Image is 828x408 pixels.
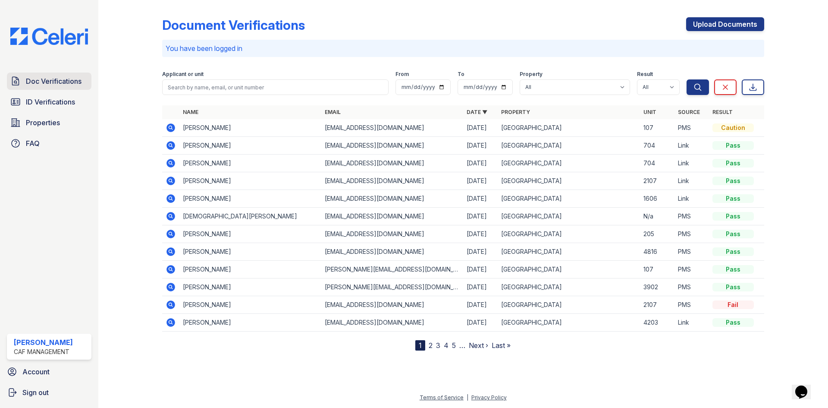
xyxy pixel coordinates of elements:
td: [PERSON_NAME][EMAIL_ADDRESS][DOMAIN_NAME] [321,278,463,296]
div: Pass [712,283,754,291]
td: PMS [674,296,709,314]
a: Unit [643,109,656,115]
td: 704 [640,155,674,172]
td: [DATE] [463,278,498,296]
div: CAF Management [14,348,73,356]
td: [GEOGRAPHIC_DATA] [498,172,640,190]
td: Link [674,172,709,190]
div: [PERSON_NAME] [14,337,73,348]
td: [EMAIL_ADDRESS][DOMAIN_NAME] [321,225,463,243]
td: [PERSON_NAME] [179,243,321,261]
a: Name [183,109,198,115]
td: [PERSON_NAME][EMAIL_ADDRESS][DOMAIN_NAME] [321,261,463,278]
td: 2107 [640,172,674,190]
td: 4203 [640,314,674,332]
a: Date ▼ [467,109,487,115]
div: | [467,394,468,401]
td: 107 [640,119,674,137]
td: [PERSON_NAME] [179,296,321,314]
td: [GEOGRAPHIC_DATA] [498,190,640,208]
a: Sign out [3,384,95,401]
td: [DATE] [463,208,498,225]
td: Link [674,155,709,172]
td: [DATE] [463,190,498,208]
td: [DATE] [463,261,498,278]
span: Sign out [22,387,49,398]
td: [DATE] [463,137,498,155]
img: CE_Logo_Blue-a8612792a0a2168367f1c8372b55b34899dd931a85d93a1a3d3e32e68fde9ad4.png [3,28,95,45]
a: Email [325,109,341,115]
td: [GEOGRAPHIC_DATA] [498,137,640,155]
td: [PERSON_NAME] [179,155,321,172]
div: Pass [712,159,754,168]
a: Last » [492,341,511,350]
div: Pass [712,177,754,185]
input: Search by name, email, or unit number [162,79,389,95]
td: 2107 [640,296,674,314]
td: [EMAIL_ADDRESS][DOMAIN_NAME] [321,190,463,208]
td: [PERSON_NAME] [179,225,321,243]
td: PMS [674,225,709,243]
span: Account [22,367,50,377]
td: [EMAIL_ADDRESS][DOMAIN_NAME] [321,208,463,225]
td: PMS [674,119,709,137]
td: [PERSON_NAME] [179,137,321,155]
a: 2 [429,341,433,350]
td: [GEOGRAPHIC_DATA] [498,119,640,137]
td: [GEOGRAPHIC_DATA] [498,243,640,261]
a: Property [501,109,530,115]
td: PMS [674,208,709,225]
a: 5 [452,341,456,350]
a: Doc Verifications [7,73,91,90]
td: 4816 [640,243,674,261]
td: [GEOGRAPHIC_DATA] [498,261,640,278]
td: [PERSON_NAME] [179,278,321,296]
label: Result [637,71,653,78]
td: [PERSON_NAME] [179,119,321,137]
div: Pass [712,247,754,256]
td: [DEMOGRAPHIC_DATA][PERSON_NAME] [179,208,321,225]
a: Source [678,109,700,115]
td: [DATE] [463,243,498,261]
a: Result [712,109,733,115]
div: Pass [712,230,754,238]
td: [PERSON_NAME] [179,261,321,278]
td: [PERSON_NAME] [179,314,321,332]
div: Document Verifications [162,17,305,33]
a: Terms of Service [420,394,464,401]
td: Link [674,190,709,208]
a: Privacy Policy [471,394,507,401]
td: [EMAIL_ADDRESS][DOMAIN_NAME] [321,137,463,155]
td: 205 [640,225,674,243]
td: [EMAIL_ADDRESS][DOMAIN_NAME] [321,119,463,137]
td: [GEOGRAPHIC_DATA] [498,225,640,243]
a: 4 [444,341,448,350]
td: Link [674,314,709,332]
div: Pass [712,141,754,150]
span: Doc Verifications [26,76,82,86]
td: [PERSON_NAME] [179,172,321,190]
td: [DATE] [463,172,498,190]
a: FAQ [7,135,91,152]
label: Applicant or unit [162,71,204,78]
label: To [458,71,464,78]
td: PMS [674,261,709,278]
td: [GEOGRAPHIC_DATA] [498,278,640,296]
a: ID Verifications [7,93,91,111]
a: 3 [436,341,440,350]
td: [DATE] [463,296,498,314]
td: [DATE] [463,155,498,172]
td: [DATE] [463,119,498,137]
iframe: chat widget [792,373,819,399]
td: 107 [640,261,674,278]
td: [EMAIL_ADDRESS][DOMAIN_NAME] [321,314,463,332]
td: [EMAIL_ADDRESS][DOMAIN_NAME] [321,155,463,172]
td: [EMAIL_ADDRESS][DOMAIN_NAME] [321,296,463,314]
div: Pass [712,212,754,221]
span: ID Verifications [26,97,75,107]
div: Pass [712,265,754,274]
td: 3902 [640,278,674,296]
a: Properties [7,114,91,131]
div: Pass [712,318,754,327]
